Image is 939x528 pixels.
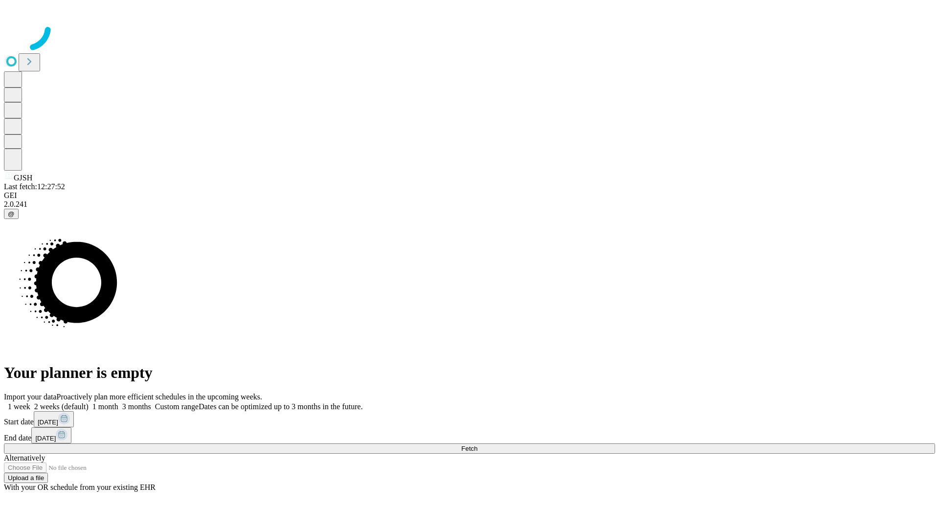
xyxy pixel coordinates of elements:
[4,454,45,462] span: Alternatively
[4,182,65,191] span: Last fetch: 12:27:52
[4,191,935,200] div: GEI
[92,402,118,411] span: 1 month
[155,402,199,411] span: Custom range
[14,174,32,182] span: GJSH
[122,402,151,411] span: 3 months
[461,445,477,452] span: Fetch
[4,427,935,443] div: End date
[34,402,89,411] span: 2 weeks (default)
[31,427,71,443] button: [DATE]
[8,210,15,218] span: @
[35,435,56,442] span: [DATE]
[4,393,57,401] span: Import your data
[8,402,30,411] span: 1 week
[34,411,74,427] button: [DATE]
[4,483,156,491] span: With your OR schedule from your existing EHR
[4,364,935,382] h1: Your planner is empty
[57,393,262,401] span: Proactively plan more efficient schedules in the upcoming weeks.
[4,473,48,483] button: Upload a file
[4,443,935,454] button: Fetch
[199,402,362,411] span: Dates can be optimized up to 3 months in the future.
[4,200,935,209] div: 2.0.241
[4,411,935,427] div: Start date
[4,209,19,219] button: @
[38,418,58,426] span: [DATE]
